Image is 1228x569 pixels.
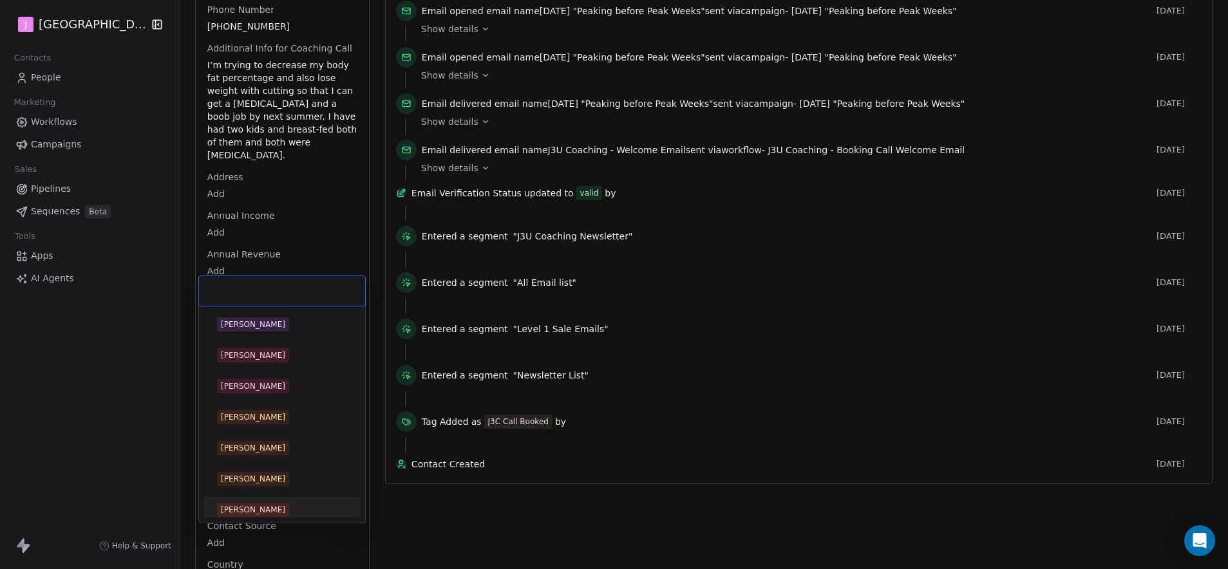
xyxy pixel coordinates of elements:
div: [PERSON_NAME] [221,442,285,454]
div: Suggestions [204,312,360,523]
div: [PERSON_NAME] [221,319,285,330]
div: [PERSON_NAME] [221,350,285,361]
div: [PERSON_NAME] [221,411,285,423]
div: [PERSON_NAME] [221,504,285,516]
div: [PERSON_NAME] [221,380,285,392]
div: [PERSON_NAME] [221,473,285,485]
